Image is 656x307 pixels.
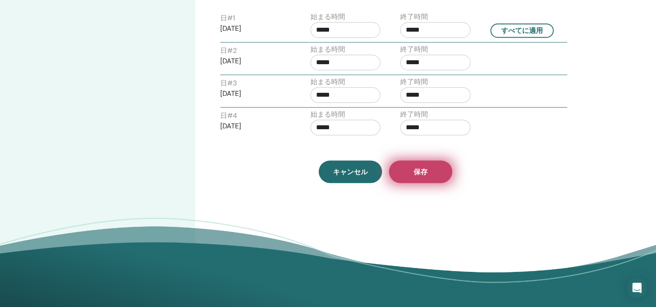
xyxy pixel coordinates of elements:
label: 日 # 1 [220,13,235,23]
button: すべてに適用 [490,23,554,38]
label: 日 # 4 [220,111,237,121]
label: 日 # 2 [220,46,237,56]
label: 終了時間 [400,12,428,22]
p: [DATE] [220,88,290,99]
label: 終了時間 [400,44,428,55]
p: [DATE] [220,121,290,131]
label: 始まる時間 [310,77,345,87]
p: [DATE] [220,23,290,34]
span: 保存 [414,167,428,176]
label: 日 # 3 [220,78,237,88]
label: 始まる時間 [310,12,345,22]
label: 始まる時間 [310,109,345,120]
a: キャンセル [319,160,382,183]
label: 終了時間 [400,109,428,120]
label: 始まる時間 [310,44,345,55]
button: 保存 [389,160,452,183]
label: 終了時間 [400,77,428,87]
div: Open Intercom Messenger [627,278,647,298]
p: [DATE] [220,56,290,66]
span: キャンセル [333,167,368,176]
